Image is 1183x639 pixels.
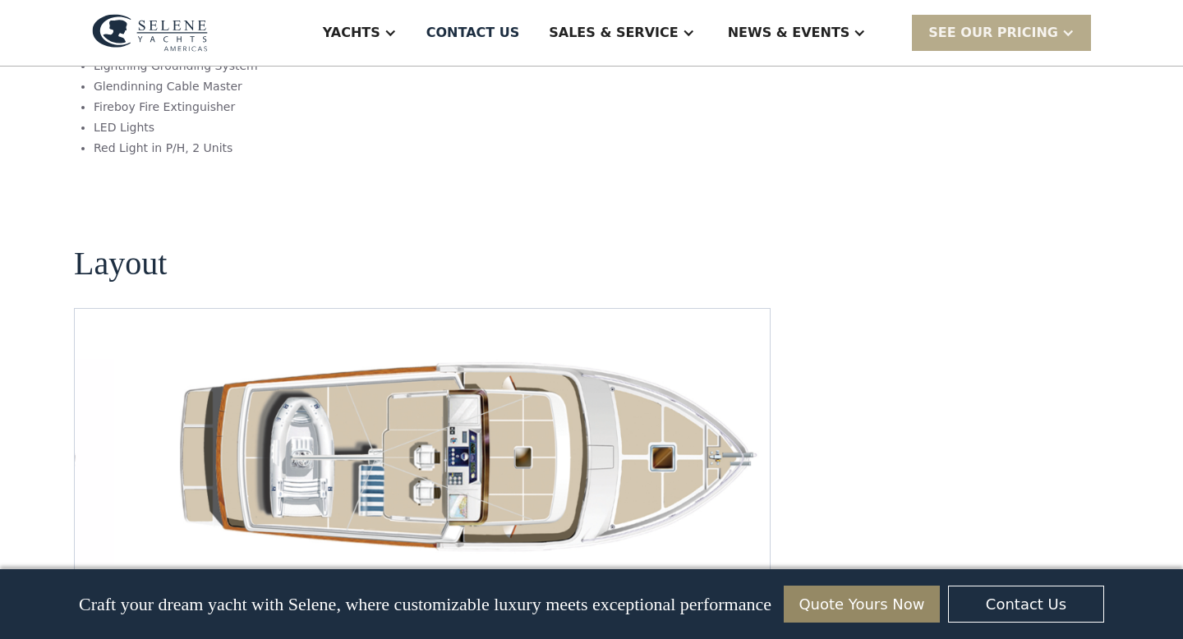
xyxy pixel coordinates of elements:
div: SEE Our Pricing [928,23,1058,43]
li: Red Light in P/H, 2 Units [94,140,449,157]
a: Contact Us [948,586,1104,623]
div: Yachts [323,23,380,43]
div: 1 / 3 [140,348,809,564]
li: Glendinning Cable Master [94,78,449,95]
div: Contact US [426,23,520,43]
a: Quote Yours Now [784,586,940,623]
span: Tick the box below to receive occasional updates, exclusive offers, and VIP access via text message. [2,577,237,620]
div: Sales & Service [549,23,678,43]
li: Fireboy Fire Extinguisher [94,99,449,116]
img: icon [678,565,717,605]
h2: Layout [74,246,167,282]
a: Previous slide [678,565,717,605]
img: icon [724,565,763,605]
li: LED Lights [94,119,449,136]
p: Craft your dream yacht with Selene, where customizable luxury meets exceptional performance [79,594,771,615]
img: logo [92,14,208,52]
a: open lightbox [140,348,809,564]
div: News & EVENTS [728,23,850,43]
div: SEE Our Pricing [912,15,1091,50]
a: Next slide [724,565,763,605]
